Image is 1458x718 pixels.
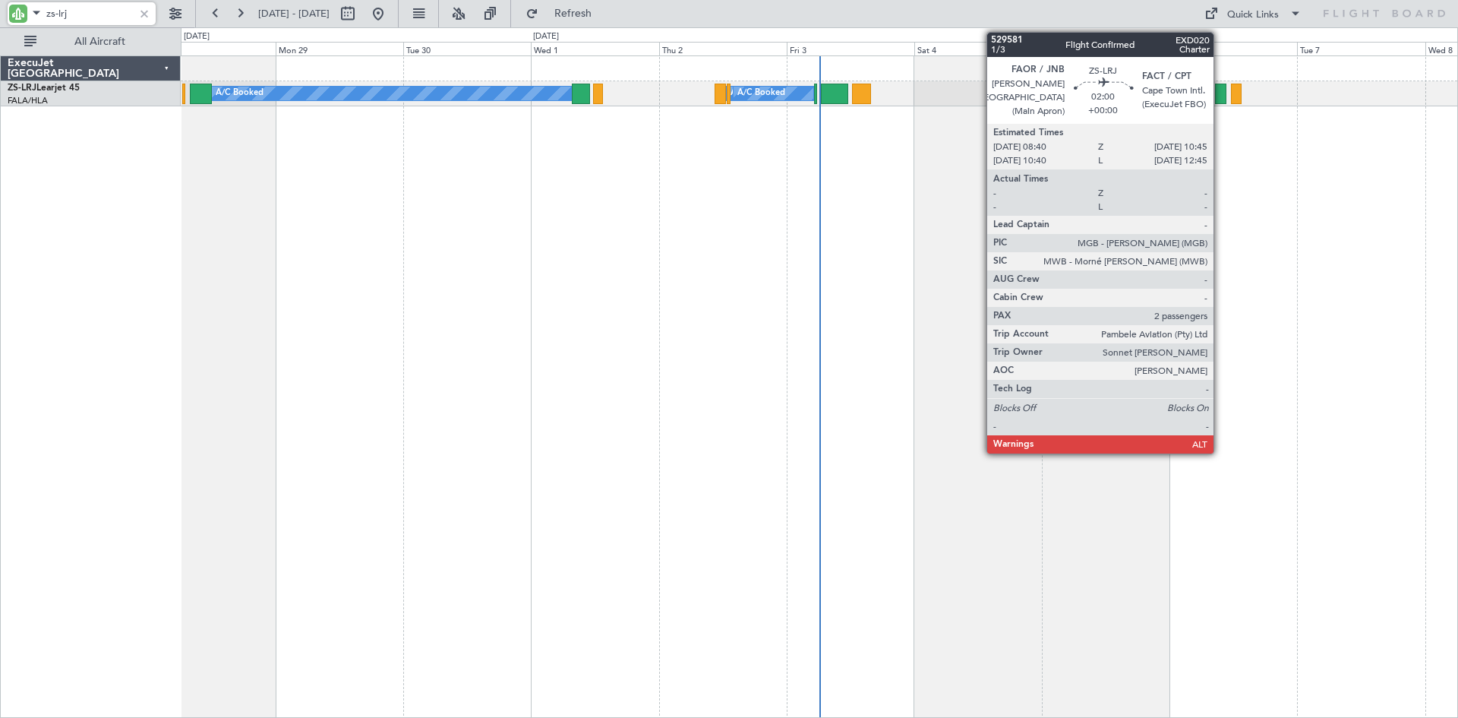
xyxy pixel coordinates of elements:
input: A/C (Reg. or Type) [46,2,134,25]
div: A/C Booked [737,82,785,105]
span: [DATE] - [DATE] [258,7,330,21]
div: Tue 30 [403,42,531,55]
div: A/C Booked [731,82,778,105]
span: ZS-LRJ [8,84,36,93]
div: [DATE] [533,30,559,43]
div: Sun 28 [148,42,276,55]
div: A/C Booked [216,82,264,105]
button: Refresh [519,2,610,26]
div: Mon 6 [1169,42,1297,55]
span: Refresh [541,8,605,19]
div: Sun 5 [1042,42,1169,55]
div: Fri 3 [787,42,914,55]
div: [DATE] [184,30,210,43]
a: ZS-LRJLearjet 45 [8,84,80,93]
div: Quick Links [1227,8,1279,23]
button: Quick Links [1197,2,1309,26]
div: Mon 29 [276,42,403,55]
button: All Aircraft [17,30,165,54]
span: All Aircraft [39,36,160,47]
div: Thu 2 [659,42,787,55]
div: Wed 1 [531,42,658,55]
div: Sat 4 [914,42,1042,55]
div: Tue 7 [1297,42,1425,55]
a: FALA/HLA [8,95,48,106]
